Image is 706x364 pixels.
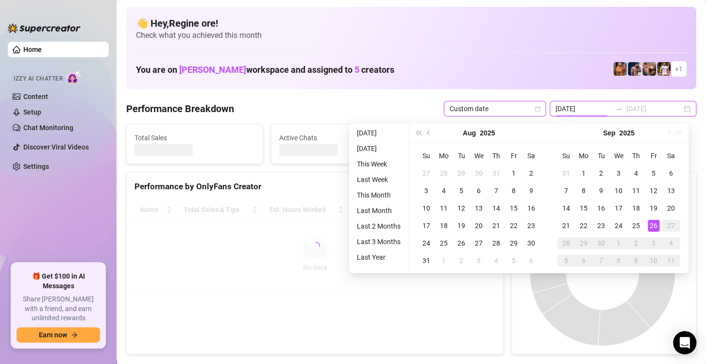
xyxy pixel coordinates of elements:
[420,220,432,232] div: 17
[470,147,487,165] th: We
[662,147,680,165] th: Sa
[575,147,592,165] th: Mo
[418,199,435,217] td: 2025-08-10
[630,255,642,266] div: 9
[353,236,404,248] li: Last 3 Months
[578,237,589,249] div: 29
[592,182,610,199] td: 2025-09-09
[438,237,450,249] div: 25
[662,217,680,234] td: 2025-09-27
[665,167,677,179] div: 6
[420,185,432,197] div: 3
[575,252,592,269] td: 2025-10-06
[626,103,682,114] input: End date
[418,234,435,252] td: 2025-08-24
[455,220,467,232] div: 19
[453,234,470,252] td: 2025-08-26
[508,255,520,266] div: 5
[645,182,662,199] td: 2025-09-12
[560,167,572,179] div: 31
[463,123,476,143] button: Choose a month
[525,237,537,249] div: 30
[508,220,520,232] div: 22
[487,252,505,269] td: 2025-09-04
[648,185,659,197] div: 12
[648,255,659,266] div: 10
[662,182,680,199] td: 2025-09-13
[473,220,485,232] div: 20
[578,185,589,197] div: 8
[615,105,622,113] span: to
[134,132,255,143] span: Total Sales
[627,199,645,217] td: 2025-09-18
[8,23,81,33] img: logo-BBDzfeDw.svg
[470,182,487,199] td: 2025-08-06
[487,182,505,199] td: 2025-08-07
[487,199,505,217] td: 2025-08-14
[455,255,467,266] div: 2
[487,165,505,182] td: 2025-07-31
[627,182,645,199] td: 2025-09-11
[473,202,485,214] div: 13
[136,17,687,30] h4: 👋 Hey, Regine ore !
[627,217,645,234] td: 2025-09-25
[17,295,100,323] span: Share [PERSON_NAME] with a friend, and earn unlimited rewards
[645,234,662,252] td: 2025-10-03
[657,62,671,76] img: Hector
[522,182,540,199] td: 2025-08-09
[613,255,624,266] div: 8
[455,202,467,214] div: 12
[353,189,404,201] li: This Month
[435,217,453,234] td: 2025-08-18
[490,237,502,249] div: 28
[490,185,502,197] div: 7
[578,167,589,179] div: 1
[423,123,434,143] button: Previous month (PageUp)
[418,147,435,165] th: Su
[490,202,502,214] div: 14
[630,237,642,249] div: 2
[505,234,522,252] td: 2025-08-29
[662,252,680,269] td: 2025-10-11
[610,252,627,269] td: 2025-10-08
[435,234,453,252] td: 2025-08-25
[557,234,575,252] td: 2025-09-28
[557,252,575,269] td: 2025-10-05
[665,185,677,197] div: 13
[525,202,537,214] div: 16
[453,182,470,199] td: 2025-08-05
[560,185,572,197] div: 7
[14,74,63,83] span: Izzy AI Chatter
[648,220,659,232] div: 26
[353,143,404,154] li: [DATE]
[595,167,607,179] div: 2
[595,237,607,249] div: 30
[592,234,610,252] td: 2025-09-30
[642,62,656,76] img: Osvaldo
[353,174,404,185] li: Last Week
[575,165,592,182] td: 2025-09-01
[420,167,432,179] div: 27
[487,217,505,234] td: 2025-08-21
[613,185,624,197] div: 10
[420,255,432,266] div: 31
[575,234,592,252] td: 2025-09-29
[595,202,607,214] div: 16
[592,147,610,165] th: Tu
[438,167,450,179] div: 28
[418,165,435,182] td: 2025-07-27
[490,167,502,179] div: 31
[665,255,677,266] div: 11
[418,217,435,234] td: 2025-08-17
[575,182,592,199] td: 2025-09-08
[522,147,540,165] th: Sa
[17,327,100,343] button: Earn nowarrow-right
[279,132,400,143] span: Active Chats
[613,202,624,214] div: 17
[665,237,677,249] div: 4
[354,65,359,75] span: 5
[522,252,540,269] td: 2025-09-06
[610,165,627,182] td: 2025-09-03
[67,70,82,84] img: AI Chatter
[508,167,520,179] div: 1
